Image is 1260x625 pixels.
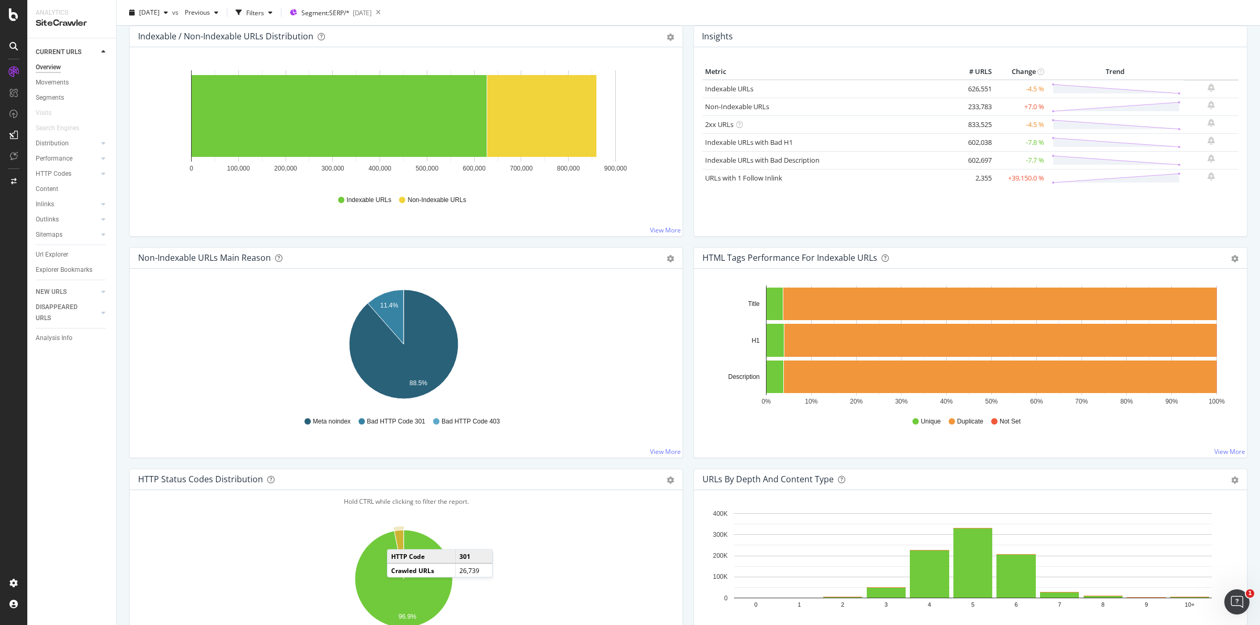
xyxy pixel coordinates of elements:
[994,64,1047,80] th: Change
[138,31,313,41] div: Indexable / Non-Indexable URLs Distribution
[190,165,193,172] text: 0
[1207,154,1215,163] div: bell-plus
[713,531,728,538] text: 300K
[762,398,771,405] text: 0%
[36,153,72,164] div: Performance
[380,302,398,309] text: 11.4%
[1214,447,1245,456] a: View More
[138,285,669,407] div: A chart.
[705,84,753,93] a: Indexable URLs
[994,151,1047,169] td: -7.7 %
[1058,601,1061,608] text: 7
[36,108,62,119] a: Visits
[36,138,69,149] div: Distribution
[713,510,728,517] text: 400K
[1047,64,1183,80] th: Trend
[952,169,994,187] td: 2,355
[1207,136,1215,145] div: bell-plus
[36,47,98,58] a: CURRENT URLS
[1000,417,1021,426] span: Not Set
[952,115,994,133] td: 833,525
[36,108,51,119] div: Visits
[456,549,492,563] td: 301
[604,165,627,172] text: 900,000
[952,64,994,80] th: # URLS
[994,169,1047,187] td: +39,150.0 %
[407,196,466,205] span: Non-Indexable URLs
[36,302,89,324] div: DISAPPEARED URLS
[895,398,908,405] text: 30%
[1101,601,1105,608] text: 8
[994,80,1047,98] td: -4.5 %
[36,17,108,29] div: SiteCrawler
[702,64,952,80] th: Metric
[36,77,109,88] a: Movements
[36,214,59,225] div: Outlinks
[181,8,210,17] span: Previous
[1207,83,1215,92] div: bell-plus
[138,64,669,186] svg: A chart.
[227,165,250,172] text: 100,000
[1209,398,1225,405] text: 100%
[409,379,427,387] text: 88.5%
[667,476,674,484] div: gear
[36,249,68,260] div: Url Explorer
[36,333,72,344] div: Analysis Info
[36,287,67,298] div: NEW URLS
[387,564,456,577] td: Crawled URLs
[994,98,1047,115] td: +7.0 %
[1015,601,1018,608] text: 6
[301,8,350,17] span: Segment: SERP/*
[313,417,351,426] span: Meta noindex
[353,8,372,17] div: [DATE]
[442,417,500,426] span: Bad HTTP Code 403
[713,552,728,559] text: 200K
[952,80,994,98] td: 626,551
[850,398,863,405] text: 20%
[1185,601,1195,608] text: 10+
[754,601,758,608] text: 0
[36,229,98,240] a: Sitemaps
[841,601,844,608] text: 2
[286,4,372,21] button: Segment:SERP/*[DATE]
[36,199,54,210] div: Inlinks
[36,249,109,260] a: Url Explorer
[1030,398,1043,405] text: 60%
[36,62,109,73] a: Overview
[172,8,181,17] span: vs
[650,447,681,456] a: View More
[650,226,681,235] a: View More
[1075,398,1088,405] text: 70%
[940,398,953,405] text: 40%
[805,398,817,405] text: 10%
[139,8,160,17] span: 2025 Aug. 18th
[181,4,223,21] button: Previous
[463,165,486,172] text: 600,000
[1120,398,1133,405] text: 80%
[1231,255,1238,262] div: gear
[705,102,769,111] a: Non-Indexable URLs
[36,184,109,195] a: Content
[36,47,81,58] div: CURRENT URLS
[36,214,98,225] a: Outlinks
[367,417,425,426] span: Bad HTTP Code 301
[928,601,931,608] text: 4
[36,287,98,298] a: NEW URLS
[971,601,974,608] text: 5
[557,165,580,172] text: 800,000
[36,153,98,164] a: Performance
[713,573,728,580] text: 100K
[138,474,263,484] div: HTTP Status Codes Distribution
[36,8,108,17] div: Analytics
[952,98,994,115] td: 233,783
[705,137,793,147] a: Indexable URLs with Bad H1
[921,417,941,426] span: Unique
[952,151,994,169] td: 602,697
[1144,601,1148,608] text: 9
[36,199,98,210] a: Inlinks
[702,29,733,44] h4: Insights
[36,184,58,195] div: Content
[510,165,533,172] text: 700,000
[387,549,456,563] td: HTTP Code
[702,474,834,484] div: URLs by Depth and Content Type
